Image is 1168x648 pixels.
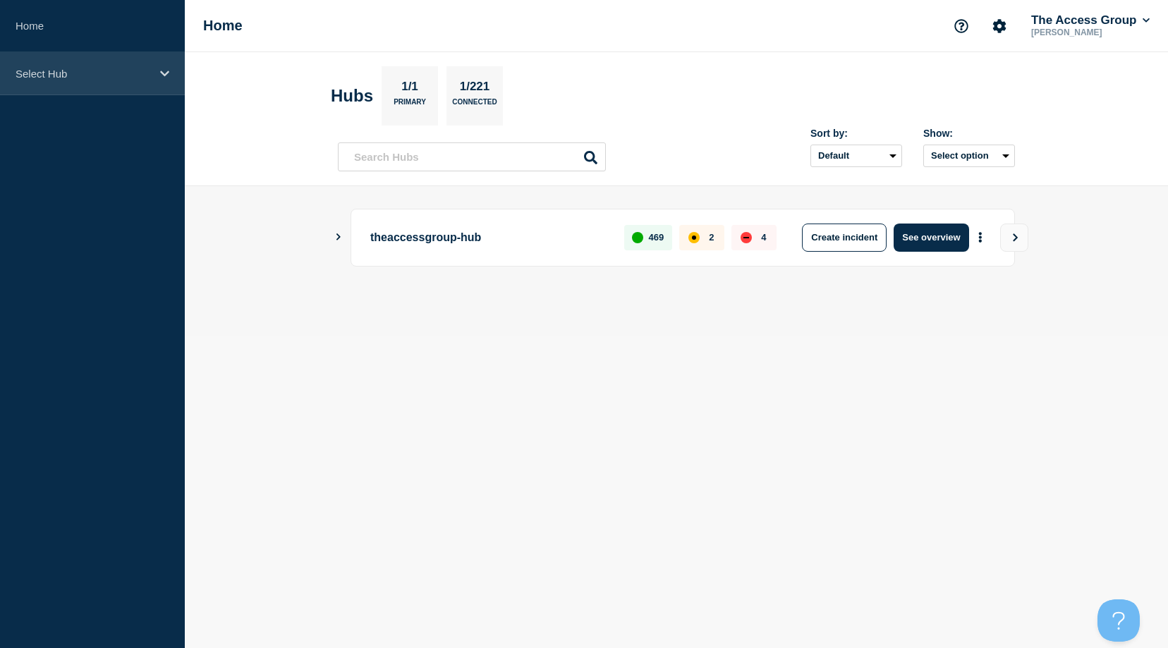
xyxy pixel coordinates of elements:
[810,145,902,167] select: Sort by
[741,232,752,243] div: down
[203,18,243,34] h1: Home
[761,232,766,243] p: 4
[709,232,714,243] p: 2
[454,80,495,98] p: 1/221
[335,232,342,243] button: Show Connected Hubs
[649,232,664,243] p: 469
[370,224,608,252] p: theaccessgroup-hub
[894,224,968,252] button: See overview
[971,224,990,250] button: More actions
[923,128,1015,139] div: Show:
[1028,13,1152,27] button: The Access Group
[394,98,426,113] p: Primary
[810,128,902,139] div: Sort by:
[1097,599,1140,642] iframe: Help Scout Beacon - Open
[688,232,700,243] div: affected
[338,142,606,171] input: Search Hubs
[16,68,151,80] p: Select Hub
[1028,27,1152,37] p: [PERSON_NAME]
[331,86,373,106] h2: Hubs
[452,98,497,113] p: Connected
[1000,224,1028,252] button: View
[396,80,424,98] p: 1/1
[923,145,1015,167] button: Select option
[802,224,887,252] button: Create incident
[947,11,976,41] button: Support
[985,11,1014,41] button: Account settings
[632,232,643,243] div: up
